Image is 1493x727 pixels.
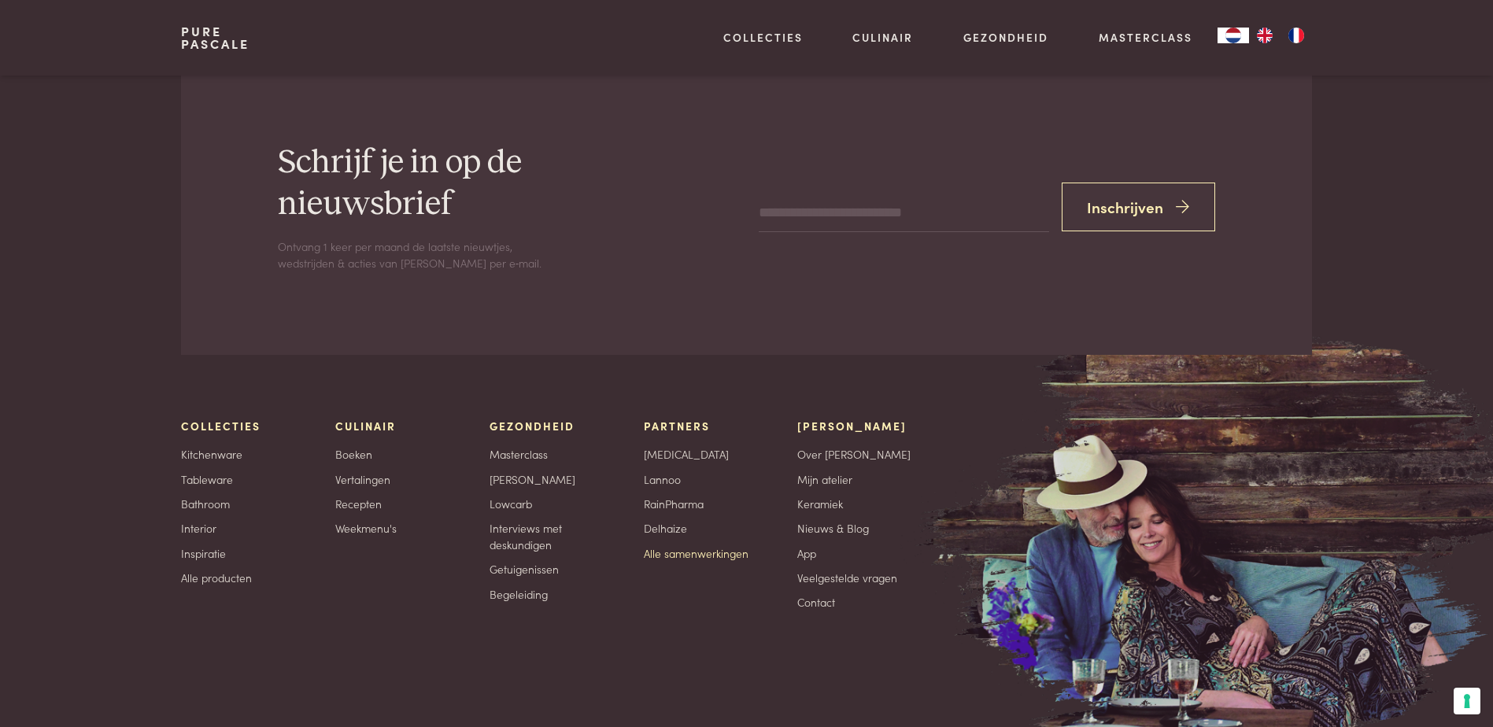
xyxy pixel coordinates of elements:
button: Uw voorkeuren voor toestemming voor trackingtechnologieën [1454,688,1480,714]
a: Contact [797,594,835,611]
span: Gezondheid [490,418,575,434]
span: Partners [644,418,710,434]
a: Keramiek [797,496,843,512]
a: Masterclass [1099,29,1192,46]
a: Veelgestelde vragen [797,570,897,586]
a: Gezondheid [963,29,1048,46]
a: Delhaize [644,520,687,537]
a: Inspiratie [181,545,226,562]
a: Interviews met deskundigen [490,520,619,552]
a: [PERSON_NAME] [490,471,575,488]
a: Recepten [335,496,382,512]
h2: Schrijf je in op de nieuwsbrief [278,142,638,226]
a: [MEDICAL_DATA] [644,446,729,463]
a: Mijn atelier [797,471,852,488]
a: Weekmenu's [335,520,397,537]
a: Lowcarb [490,496,532,512]
a: Tableware [181,471,233,488]
span: [PERSON_NAME] [797,418,907,434]
a: Alle producten [181,570,252,586]
a: Collecties [723,29,803,46]
span: Culinair [335,418,396,434]
a: RainPharma [644,496,704,512]
a: Culinair [852,29,913,46]
a: NL [1218,28,1249,43]
button: Inschrijven [1062,183,1216,232]
a: Getuigenissen [490,561,559,578]
a: Nieuws & Blog [797,520,869,537]
a: Over [PERSON_NAME] [797,446,911,463]
a: Alle samenwerkingen [644,545,748,562]
a: Kitchenware [181,446,242,463]
a: App [797,545,816,562]
a: Lannoo [644,471,681,488]
a: Masterclass [490,446,548,463]
a: Begeleiding [490,586,548,603]
span: Collecties [181,418,261,434]
div: Language [1218,28,1249,43]
p: Ontvang 1 keer per maand de laatste nieuwtjes, wedstrijden & acties van [PERSON_NAME] per e‑mail. [278,238,545,271]
a: Vertalingen [335,471,390,488]
a: FR [1281,28,1312,43]
a: Boeken [335,446,372,463]
a: Interior [181,520,216,537]
ul: Language list [1249,28,1312,43]
aside: Language selected: Nederlands [1218,28,1312,43]
a: EN [1249,28,1281,43]
a: Bathroom [181,496,230,512]
a: PurePascale [181,25,249,50]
